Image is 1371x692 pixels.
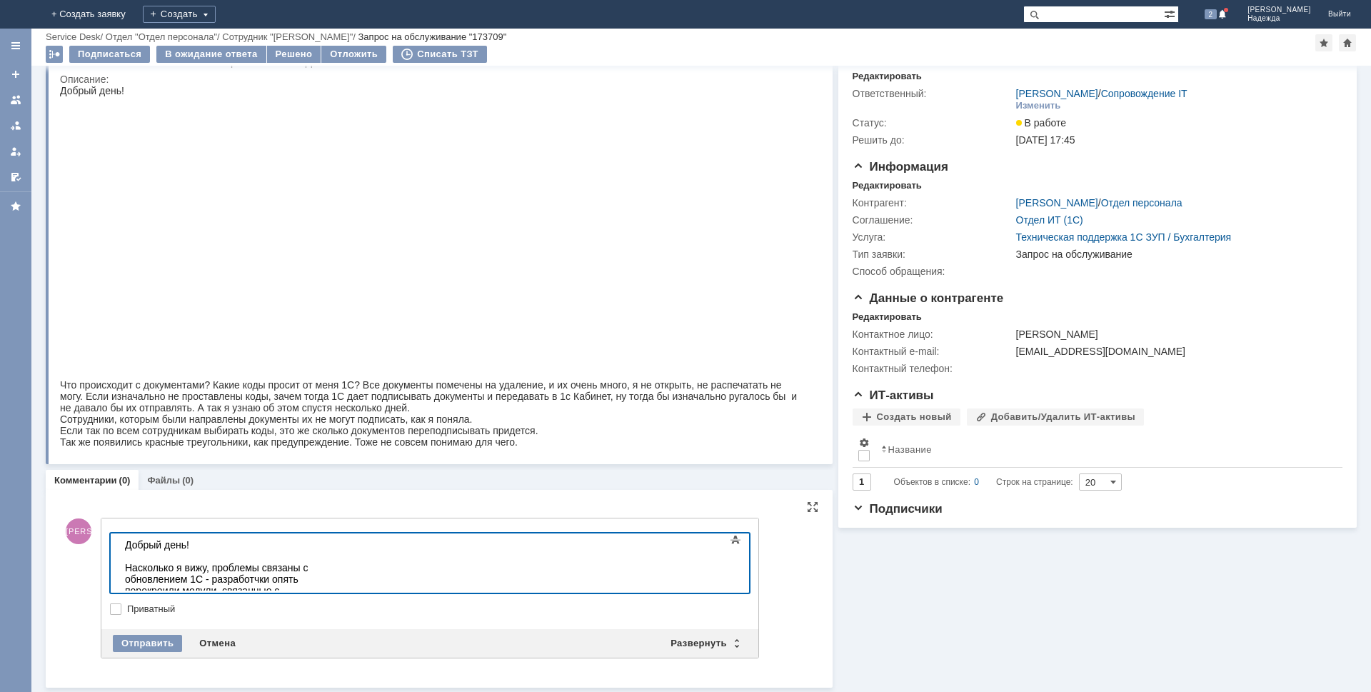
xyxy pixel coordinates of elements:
a: Техническая поддержка 1С ЗУП / Бухгалтерия [1016,231,1232,243]
div: [PERSON_NAME] [1016,329,1335,340]
span: Объектов в списке: [894,477,970,487]
div: [EMAIL_ADDRESS][DOMAIN_NAME] [1016,346,1335,357]
a: Файлы [147,475,180,486]
div: / [222,31,358,42]
a: Сопровождение IT [1101,88,1187,99]
div: Редактировать [853,180,922,191]
div: Соглашение: [853,214,1013,226]
div: / [1016,197,1182,209]
div: Контрагент: [853,197,1013,209]
a: Создать заявку [4,63,27,86]
div: Тип заявки: [853,249,1013,260]
i: Строк на странице: [894,473,1073,491]
a: Отдел персонала [1101,197,1182,209]
div: Редактировать [853,71,922,82]
a: Сотрудник "[PERSON_NAME]" [222,31,353,42]
span: Данные о контрагенте [853,291,1004,305]
div: Услуга: [853,231,1013,243]
span: Подписчики [853,502,943,516]
div: Редактировать [853,311,922,323]
span: Информация [853,160,948,174]
div: (0) [182,475,194,486]
span: Надежда [1247,14,1311,23]
div: Контактный e-mail: [853,346,1013,357]
div: 0 [974,473,979,491]
a: Комментарии [54,475,117,486]
a: Отдел "Отдел персонала" [106,31,217,42]
div: / [106,31,223,42]
span: 2 [1205,9,1217,19]
div: На всю страницу [807,501,818,513]
span: ИТ-активы [853,388,934,402]
a: [PERSON_NAME] [1016,197,1098,209]
div: Контактное лицо: [853,329,1013,340]
div: Контактный телефон: [853,363,1013,374]
div: Описание: [60,74,813,85]
div: Работа с массовостью [46,46,63,63]
span: Расширенный поиск [1164,6,1178,20]
span: [PERSON_NAME] [1247,6,1311,14]
span: Показать панель инструментов [727,531,744,548]
div: Насколько я вижу, проблемы связаны с обновлением 1С - разработчки опять перекроили модули, связан... [6,29,209,97]
label: Приватный [127,603,747,615]
div: Изменить [1016,100,1061,111]
a: Service Desk [46,31,101,42]
div: Способ обращения: [853,266,1013,277]
div: (0) [119,475,131,486]
div: Решить до: [853,134,1013,146]
a: Заявки в моей ответственности [4,114,27,137]
a: Мои заявки [4,140,27,163]
span: Настройки [858,437,870,448]
div: Создать [143,6,216,23]
span: [PERSON_NAME] [66,518,91,544]
span: В работе [1016,117,1066,129]
span: [DATE] 17:45 [1016,134,1075,146]
a: Мои согласования [4,166,27,189]
div: Ответственный: [853,88,1013,99]
div: / [46,31,106,42]
div: Сделать домашней страницей [1339,34,1356,51]
div: Запрос на обслуживание "173709" [358,31,507,42]
a: Заявки на командах [4,89,27,111]
th: Название [875,431,1331,468]
div: Запрос на обслуживание [1016,249,1335,260]
a: Отдел ИТ (1С) [1016,214,1083,226]
div: Добрый день! [6,6,209,17]
a: [PERSON_NAME] [1016,88,1098,99]
div: Название [888,444,932,455]
div: Добавить в избранное [1315,34,1332,51]
div: Статус: [853,117,1013,129]
div: / [1016,88,1187,99]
